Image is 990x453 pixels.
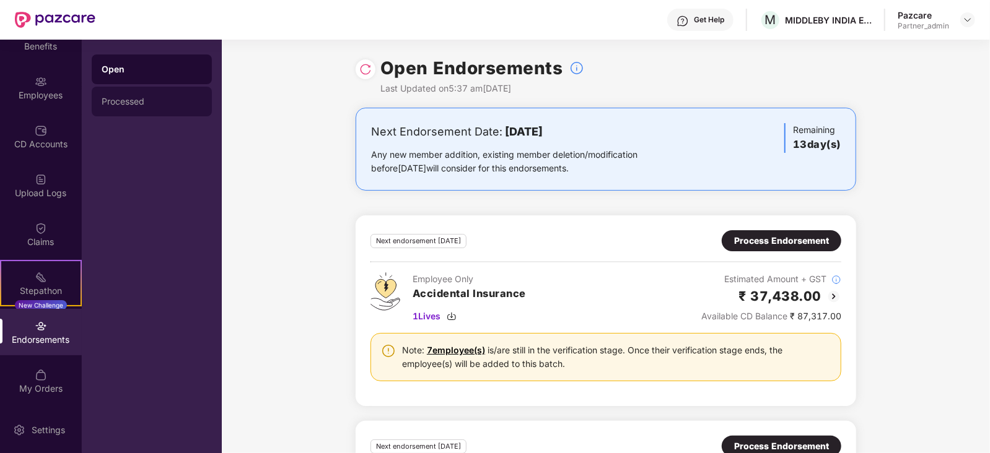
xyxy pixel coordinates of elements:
[505,125,543,138] b: [DATE]
[413,272,526,286] div: Employee Only
[734,439,829,453] div: Process Endorsement
[1,285,81,297] div: Stepathon
[380,54,563,82] h1: Open Endorsements
[785,14,872,26] div: MIDDLEBY INDIA ENGINEERING PRIVATE LIMITED
[380,82,584,95] div: Last Updated on 5:37 am[DATE]
[765,12,776,27] span: M
[701,311,787,321] span: Available CD Balance
[102,63,202,75] div: Open
[15,12,95,28] img: New Pazcare Logo
[677,15,689,27] img: svg+xml;base64,PHN2ZyBpZD0iSGVscC0zMngzMiIgeG1sbnM9Imh0dHA6Ly93d3cudzMub3JnLzIwMDAvc3ZnIiB3aWR0aD...
[35,124,47,137] img: svg+xml;base64,PHN2ZyBpZD0iQ0RfQWNjb3VudHMiIGRhdGEtbmFtZT0iQ0QgQWNjb3VudHMiIHhtbG5zPSJodHRwOi8vd3...
[427,345,485,355] a: 7 employee(s)
[35,222,47,235] img: svg+xml;base64,PHN2ZyBpZD0iQ2xhaW0iIHhtbG5zPSJodHRwOi8vd3d3LnczLm9yZy8yMDAwL3N2ZyIgd2lkdGg9IjIwIi...
[784,123,841,153] div: Remaining
[381,343,396,358] img: svg+xml;base64,PHN2ZyBpZD0iV2FybmluZ18tXzI0eDI0IiBkYXRhLW5hbWU9Ildhcm5pbmcgLSAyNHgyNCIgeG1sbnM9Im...
[413,286,526,302] h3: Accidental Insurance
[898,21,949,31] div: Partner_admin
[701,272,841,286] div: Estimated Amount + GST
[734,234,829,248] div: Process Endorsement
[370,272,400,311] img: svg+xml;base64,PHN2ZyB4bWxucz0iaHR0cDovL3d3dy53My5vcmcvMjAwMC9zdmciIHdpZHRoPSI0OS4zMjEiIGhlaWdodD...
[15,300,67,310] div: New Challenge
[35,173,47,186] img: svg+xml;base64,PHN2ZyBpZD0iVXBsb2FkX0xvZ3MiIGRhdGEtbmFtZT0iVXBsb2FkIExvZ3MiIHhtbG5zPSJodHRwOi8vd3...
[35,320,47,332] img: svg+xml;base64,PHN2ZyBpZD0iRW5kb3JzZW1lbnRzIiB4bWxucz0iaHR0cDovL3d3dy53My5vcmcvMjAwMC9zdmciIHdpZH...
[402,343,831,371] div: Note: is/are still in the verification stage. Once their verification stage ends, the employee(s)...
[371,148,677,175] div: Any new member addition, existing member deletion/modification before [DATE] will consider for th...
[694,15,724,25] div: Get Help
[831,275,841,285] img: svg+xml;base64,PHN2ZyBpZD0iSW5mb18tXzMyeDMyIiBkYXRhLW5hbWU9IkluZm8gLSAzMngzMiIgeG1sbnM9Imh0dHA6Ly...
[35,75,47,88] img: svg+xml;base64,PHN2ZyBpZD0iRW1wbG95ZWVzIiB4bWxucz0iaHR0cDovL3d3dy53My5vcmcvMjAwMC9zdmciIHdpZHRoPS...
[447,311,457,321] img: svg+xml;base64,PHN2ZyBpZD0iRG93bmxvYWQtMzJ4MzIiIHhtbG5zPSJodHRwOi8vd3d3LnczLm9yZy8yMDAwL3N2ZyIgd2...
[739,286,822,306] h2: ₹ 37,438.00
[793,137,841,153] h3: 13 day(s)
[963,15,973,25] img: svg+xml;base64,PHN2ZyBpZD0iRHJvcGRvd24tMzJ4MzIiIHhtbG5zPSJodHRwOi8vd3d3LnczLm9yZy8yMDAwL3N2ZyIgd2...
[28,424,69,436] div: Settings
[359,63,372,75] img: svg+xml;base64,PHN2ZyBpZD0iUmVsb2FkLTMyeDMyIiB4bWxucz0iaHR0cDovL3d3dy53My5vcmcvMjAwMC9zdmciIHdpZH...
[370,234,467,248] div: Next endorsement [DATE]
[898,9,949,21] div: Pazcare
[35,271,47,283] img: svg+xml;base64,PHN2ZyB4bWxucz0iaHR0cDovL3d3dy53My5vcmcvMjAwMC9zdmciIHdpZHRoPSIyMSIgaGVpZ2h0PSIyMC...
[413,309,440,323] span: 1 Lives
[826,289,841,304] img: svg+xml;base64,PHN2ZyBpZD0iQmFjay0yMHgyMCIgeG1sbnM9Imh0dHA6Ly93d3cudzMub3JnLzIwMDAvc3ZnIiB3aWR0aD...
[701,309,841,323] div: ₹ 87,317.00
[35,369,47,381] img: svg+xml;base64,PHN2ZyBpZD0iTXlfT3JkZXJzIiBkYXRhLW5hbWU9Ik15IE9yZGVycyIgeG1sbnM9Imh0dHA6Ly93d3cudz...
[371,123,677,140] div: Next Endorsement Date:
[569,61,584,75] img: svg+xml;base64,PHN2ZyBpZD0iSW5mb18tXzMyeDMyIiBkYXRhLW5hbWU9IkluZm8gLSAzMngzMiIgeG1sbnM9Imh0dHA6Ly...
[102,97,202,106] div: Processed
[13,424,25,436] img: svg+xml;base64,PHN2ZyBpZD0iU2V0dGluZy0yMHgyMCIgeG1sbnM9Imh0dHA6Ly93d3cudzMub3JnLzIwMDAvc3ZnIiB3aW...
